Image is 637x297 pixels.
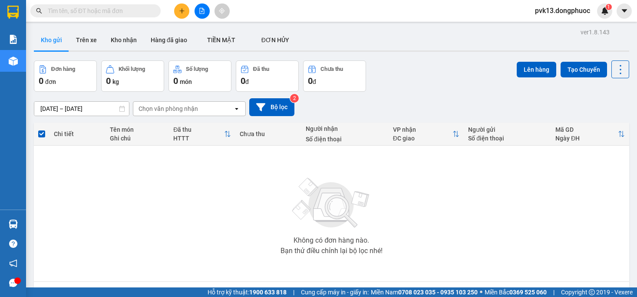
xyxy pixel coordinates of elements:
span: đ [313,78,316,85]
th: Toggle SortBy [389,123,464,146]
span: file-add [199,8,205,14]
button: Trên xe [69,30,104,50]
div: Chưa thu [240,130,297,137]
span: Miền Bắc [485,287,547,297]
div: Đã thu [173,126,224,133]
span: copyright [589,289,595,295]
button: Tạo Chuyến [561,62,607,77]
div: Ghi chú [110,135,165,142]
span: đơn [45,78,56,85]
input: Select a date range. [34,102,129,116]
input: Tìm tên, số ĐT hoặc mã đơn [48,6,150,16]
span: Cung cấp máy in - giấy in: [301,287,369,297]
div: Tên món [110,126,165,133]
img: icon-new-feature [601,7,609,15]
div: Khối lượng [119,66,145,72]
span: 0 [106,76,111,86]
div: Chọn văn phòng nhận [139,104,198,113]
span: 1 [607,4,610,10]
button: file-add [195,3,210,19]
button: Khối lượng0kg [101,60,164,92]
button: Bộ lọc [249,98,294,116]
button: Kho nhận [104,30,144,50]
span: message [9,279,17,287]
span: question-circle [9,240,17,248]
div: Ngày ĐH [555,135,618,142]
div: Đã thu [253,66,269,72]
svg: open [233,105,240,112]
button: Số lượng0món [168,60,231,92]
span: kg [112,78,119,85]
sup: 1 [606,4,612,10]
span: plus [179,8,185,14]
strong: 0708 023 035 - 0935 103 250 [398,289,478,296]
div: Số điện thoại [306,136,384,143]
div: Mã GD [555,126,618,133]
div: Số điện thoại [468,135,547,142]
div: Đơn hàng [51,66,75,72]
div: Chưa thu [320,66,343,72]
span: Hỗ trợ kỹ thuật: [208,287,287,297]
img: warehouse-icon [9,57,18,66]
div: HTTT [173,135,224,142]
img: logo-vxr [7,6,19,19]
img: warehouse-icon [9,220,18,229]
div: Không có đơn hàng nào. [294,237,369,244]
span: caret-down [620,7,628,15]
button: Đã thu0đ [236,60,299,92]
button: Kho gửi [34,30,69,50]
div: Người nhận [306,125,384,132]
button: Đơn hàng0đơn [34,60,97,92]
div: Người gửi [468,126,547,133]
div: Số lượng [186,66,208,72]
span: 0 [39,76,43,86]
button: caret-down [617,3,632,19]
th: Toggle SortBy [169,123,235,146]
span: 0 [173,76,178,86]
div: ver 1.8.143 [581,27,610,37]
div: ĐC giao [393,135,453,142]
img: svg+xml;base64,PHN2ZyBjbGFzcz0ibGlzdC1wbHVnX19zdmciIHhtbG5zPSJodHRwOi8vd3d3LnczLm9yZy8yMDAwL3N2Zy... [288,173,375,234]
strong: 0369 525 060 [509,289,547,296]
div: Chi tiết [54,130,101,137]
span: ĐƠN HỦY [261,37,289,43]
span: | [553,287,554,297]
span: món [180,78,192,85]
span: 0 [308,76,313,86]
button: aim [215,3,230,19]
span: pvk13.dongphuoc [528,5,597,16]
strong: 1900 633 818 [249,289,287,296]
div: VP nhận [393,126,453,133]
div: Bạn thử điều chỉnh lại bộ lọc nhé! [281,247,383,254]
span: 0 [241,76,245,86]
button: plus [174,3,189,19]
span: | [293,287,294,297]
th: Toggle SortBy [551,123,629,146]
span: ⚪️ [480,290,482,294]
span: TIỀN MẶT [207,37,235,43]
button: Chưa thu0đ [303,60,366,92]
button: Hàng đã giao [144,30,194,50]
sup: 2 [290,94,299,103]
span: đ [245,78,249,85]
img: solution-icon [9,35,18,44]
button: Lên hàng [517,62,556,77]
span: aim [219,8,225,14]
span: search [36,8,42,14]
span: Miền Nam [371,287,478,297]
span: notification [9,259,17,267]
